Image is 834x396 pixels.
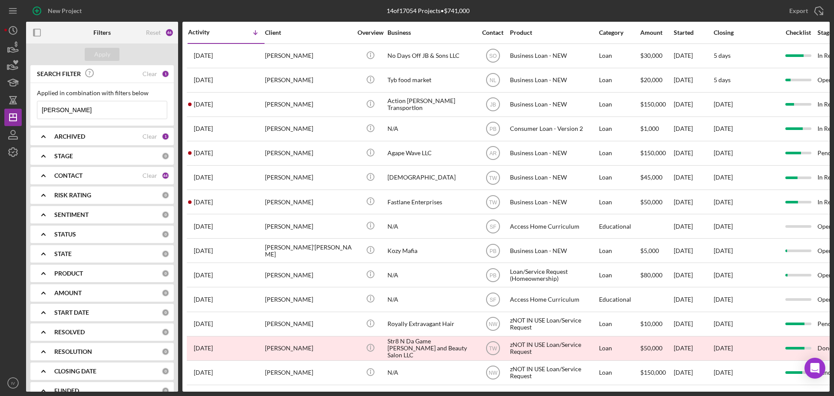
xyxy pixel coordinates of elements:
b: SENTIMENT [54,211,89,218]
div: Open Intercom Messenger [804,358,825,379]
div: Action [PERSON_NAME] TransportIon [387,93,474,116]
div: N/A [387,361,474,384]
text: AR [489,150,496,156]
time: [DATE] [714,271,733,279]
div: 0 [162,348,169,356]
time: [DATE] [714,198,733,206]
text: PB [489,272,496,278]
div: 0 [162,367,169,375]
div: [DATE] [674,166,713,189]
div: $30,000 [640,44,673,67]
div: 0 [162,211,169,219]
button: Export [781,2,830,20]
div: [PERSON_NAME] [265,117,352,140]
div: Loan [599,166,639,189]
div: [DATE] [674,44,713,67]
div: 0 [162,230,169,238]
text: PB [489,126,496,132]
div: Client [265,29,352,36]
div: Royally Extravagant Hair [387,313,474,336]
div: zNOT IN USE Loan/Service Request [510,313,597,336]
div: $20,000 [640,69,673,92]
div: Business Loan - NEW [510,93,597,116]
div: Loan [599,190,639,213]
time: [DATE] [714,344,733,352]
text: TW [489,346,497,352]
div: [PERSON_NAME] [265,288,352,311]
b: SEARCH FILTER [37,70,81,77]
div: Checklist [780,29,817,36]
div: Business Loan - NEW [510,44,597,67]
div: Loan [599,93,639,116]
div: [PERSON_NAME] [265,263,352,286]
div: [DATE] [674,215,713,238]
div: Business [387,29,474,36]
div: $5,000 [640,239,673,262]
time: 2025-04-02 16:33 [194,199,213,206]
button: New Project [26,2,90,20]
div: $150,000 [640,361,673,384]
b: RISK RATING [54,192,91,199]
div: Amount [640,29,673,36]
div: N/A [387,288,474,311]
time: [DATE] [714,369,733,376]
div: Access Home Curriculum [510,288,597,311]
text: NW [489,370,498,376]
div: Clear [142,172,157,179]
div: Fastlane Enterprises [387,190,474,213]
div: [PERSON_NAME] [265,93,352,116]
div: Reset [146,29,161,36]
time: [DATE] [714,100,733,108]
div: N/A [387,263,474,286]
div: $150,000 [640,93,673,116]
div: N/A [387,117,474,140]
div: [PERSON_NAME] [265,215,352,238]
div: Loan/Service Request (Homeownership) [510,263,597,286]
b: CONTACT [54,172,83,179]
div: $1,000 [640,117,673,140]
b: AMOUNT [54,290,82,296]
div: Agape Wave LLC [387,142,474,165]
time: [DATE] [714,223,733,230]
time: [DATE] [714,320,733,327]
b: ARCHIVED [54,133,85,140]
div: No Days Off JB & Sons LLC [387,44,474,67]
div: Loan [599,44,639,67]
div: Educational [599,288,639,311]
time: 5 days [714,52,731,59]
b: FUNDED [54,387,79,394]
div: 1 [162,133,169,140]
div: New Project [48,2,82,20]
div: 0 [162,250,169,258]
div: Business Loan - NEW [510,142,597,165]
b: STAGE [54,153,73,160]
time: 2024-07-25 06:44 [194,272,213,279]
div: 46 [165,28,174,37]
div: [PERSON_NAME] [265,313,352,336]
text: SO [489,53,496,59]
div: [PERSON_NAME] [265,44,352,67]
div: Applied in combination with filters below [37,90,167,97]
text: SF [490,223,496,230]
time: 2025-02-13 17:42 [194,223,213,230]
div: Loan [599,337,639,360]
time: 2023-07-25 21:11 [194,369,213,376]
div: [PERSON_NAME] [265,190,352,213]
div: $150,000 [640,142,673,165]
time: [DATE] [714,149,733,156]
div: [DATE] [674,142,713,165]
div: Closing [714,29,779,36]
div: $50,000 [640,190,673,213]
div: [DATE] [674,313,713,336]
text: SF [490,297,496,303]
div: Loan [599,117,639,140]
div: Product [510,29,597,36]
time: 2024-12-12 20:32 [194,247,213,254]
b: Filters [93,29,111,36]
div: Tyb food market [387,69,474,92]
div: Loan [599,361,639,384]
div: Access Home Curriculum [510,215,597,238]
button: Apply [85,48,119,61]
time: 2025-07-23 17:14 [194,77,213,83]
text: NL [490,77,496,83]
